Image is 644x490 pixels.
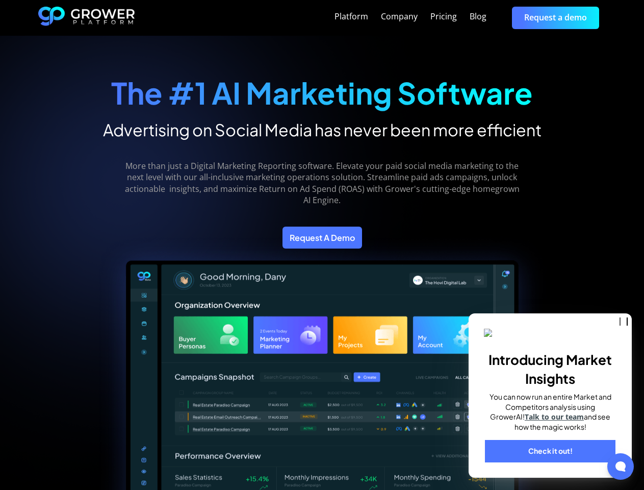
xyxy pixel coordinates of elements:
[430,11,457,23] a: Pricing
[484,392,616,432] p: You can now run an entire Market and Competitors analysis using GrowerAI! and see how the magic w...
[334,11,368,23] a: Platform
[470,12,486,21] div: Blog
[484,329,616,338] img: _p793ks5ak-banner
[512,7,599,29] a: Request a demo
[485,440,615,462] a: Check it out!
[620,317,628,326] button: close
[282,227,362,249] a: Request A Demo
[488,351,612,386] b: Introducing Market Insights
[430,12,457,21] div: Pricing
[334,12,368,21] div: Platform
[103,119,542,140] h2: Advertising on Social Media has never been more efficient
[117,160,527,206] p: More than just a Digital Marketing Reporting software. Elevate your paid social media marketing t...
[525,412,584,422] a: Talk to our team
[381,12,418,21] div: Company
[38,7,135,29] a: home
[470,11,486,23] a: Blog
[381,11,418,23] a: Company
[111,74,533,111] strong: The #1 AI Marketing Software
